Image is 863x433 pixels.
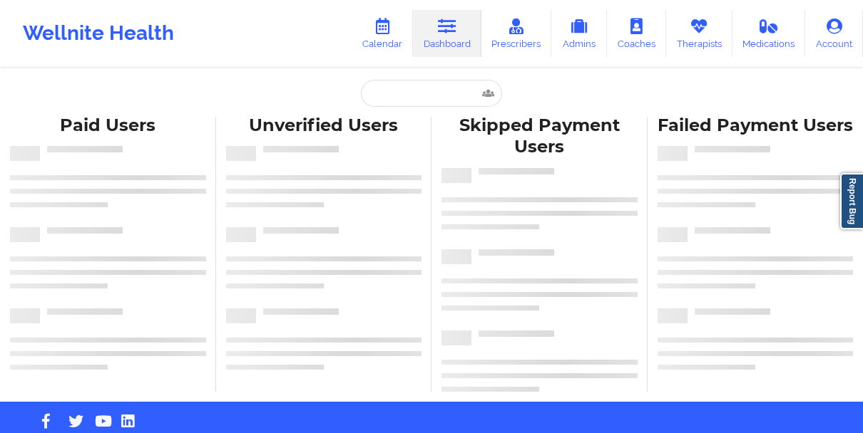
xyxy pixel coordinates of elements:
[481,10,552,57] a: Prescribers
[732,10,806,57] a: Medications
[10,115,206,137] div: Paid Users
[840,173,863,229] a: Report Bug
[666,10,732,57] a: Therapists
[352,10,413,57] a: Calendar
[805,10,863,57] a: Account
[658,115,854,137] div: Failed Payment Users
[441,115,638,159] div: Skipped Payment Users
[551,10,607,57] a: Admins
[226,115,422,137] div: Unverified Users
[607,10,666,57] a: Coaches
[413,10,481,57] a: Dashboard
